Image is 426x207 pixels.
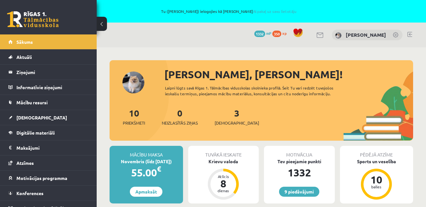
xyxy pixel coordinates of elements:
span: 350 [272,31,281,37]
a: [DEMOGRAPHIC_DATA] [8,110,89,125]
span: Neizlasītās ziņas [162,120,198,126]
a: 3[DEMOGRAPHIC_DATA] [215,107,259,126]
span: [DEMOGRAPHIC_DATA] [16,115,67,120]
a: 10Priekšmeti [123,107,145,126]
img: Emīlija Kajaka [335,32,342,39]
div: Tuvākā ieskaite [188,146,259,158]
span: mP [266,31,271,36]
span: xp [282,31,286,36]
a: Aktuāli [8,50,89,64]
span: Motivācijas programma [16,175,67,181]
span: Mācību resursi [16,99,48,105]
div: Novembris (līdz [DATE]) [110,158,183,165]
span: Tu ([PERSON_NAME]) ielogojies kā [PERSON_NAME] [74,9,383,13]
legend: Informatīvie ziņojumi [16,80,89,95]
legend: Maksājumi [16,140,89,155]
div: 10 [367,174,386,185]
div: Krievu valoda [188,158,259,165]
a: Atpakaļ uz savu lietotāju [253,9,296,14]
a: 350 xp [272,31,290,36]
a: 1332 mP [254,31,271,36]
a: Apmaksāt [130,187,162,197]
a: Sākums [8,34,89,49]
span: 1332 [254,31,265,37]
span: Priekšmeti [123,120,145,126]
div: Pēdējā atzīme [340,146,413,158]
div: balles [367,185,386,189]
span: Konferences [16,190,44,196]
a: Maksājumi [8,140,89,155]
span: € [157,164,161,174]
a: 0Neizlasītās ziņas [162,107,198,126]
span: Atzīmes [16,160,34,166]
a: Atzīmes [8,155,89,170]
a: [PERSON_NAME] [346,32,386,38]
div: Laipni lūgts savā Rīgas 1. Tālmācības vidusskolas skolnieka profilā. Šeit Tu vari redzēt tuvojošo... [165,85,347,97]
span: Sākums [16,39,33,45]
span: Digitālie materiāli [16,130,55,136]
a: Mācību resursi [8,95,89,110]
a: Sports un veselība 10 balles [340,158,413,201]
span: Aktuāli [16,54,32,60]
a: Motivācijas programma [8,171,89,185]
a: Rīgas 1. Tālmācības vidusskola [7,11,59,27]
span: [DEMOGRAPHIC_DATA] [215,120,259,126]
div: 1332 [264,165,335,180]
div: Tev pieejamie punkti [264,158,335,165]
div: dienas [214,189,233,193]
div: Mācību maksa [110,146,183,158]
legend: Ziņojumi [16,65,89,80]
div: 55.00 [110,165,183,180]
div: 8 [214,178,233,189]
a: Konferences [8,186,89,201]
div: [PERSON_NAME], [PERSON_NAME]! [164,67,413,82]
div: Sports un veselība [340,158,413,165]
div: Atlicis [214,174,233,178]
a: Krievu valoda Atlicis 8 dienas [188,158,259,201]
a: Ziņojumi [8,65,89,80]
a: Informatīvie ziņojumi [8,80,89,95]
a: Digitālie materiāli [8,125,89,140]
div: Motivācija [264,146,335,158]
a: 9 piedāvājumi [279,187,319,197]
